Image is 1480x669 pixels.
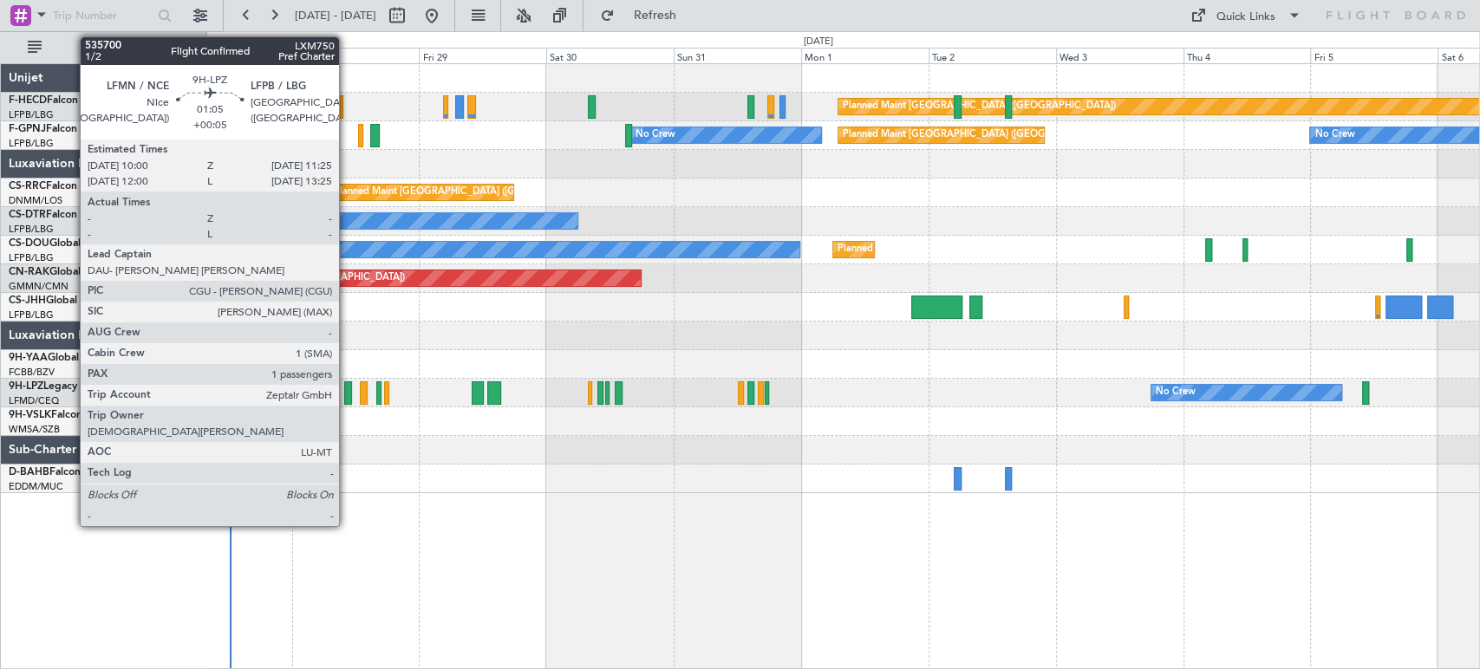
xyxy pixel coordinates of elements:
span: 9H-LPZ [9,381,43,392]
span: CS-RRC [9,181,46,192]
div: Wed 27 [165,48,292,63]
a: F-HECDFalcon 7X [9,95,95,106]
a: F-GPNJFalcon 900EX [9,124,112,134]
div: Planned Maint [GEOGRAPHIC_DATA] ([GEOGRAPHIC_DATA]) [132,265,405,291]
a: LFMD/CEQ [9,394,59,407]
a: 9H-YAAGlobal 5000 [9,353,107,363]
div: No Crew [1314,122,1354,148]
span: 9H-VSLK [9,410,51,420]
div: Thu 28 [292,48,420,63]
div: Sat 30 [546,48,674,63]
span: F-GPNJ [9,124,46,134]
a: LFPB/LBG [9,108,54,121]
a: CS-DTRFalcon 2000 [9,210,105,220]
a: WMSA/SZB [9,423,60,436]
a: LFPB/LBG [9,223,54,236]
div: Planned Maint [GEOGRAPHIC_DATA] ([GEOGRAPHIC_DATA]) [79,237,352,263]
span: 9H-YAA [9,353,48,363]
a: GMMN/CMN [9,280,68,293]
a: D-BAHBFalcon 2000LX [9,467,121,477]
span: CS-JHH [9,296,46,306]
button: All Aircraft [19,34,188,62]
div: No Crew [636,122,675,148]
a: 9H-LPZLegacy 500 [9,381,99,392]
div: Planned Maint [GEOGRAPHIC_DATA] ([GEOGRAPHIC_DATA]) [333,179,606,205]
a: CS-RRCFalcon 900LX [9,181,111,192]
a: LFPB/LBG [9,137,54,150]
a: LFPB/LBG [9,251,54,264]
a: EDDM/MUC [9,480,63,493]
span: [DATE] - [DATE] [295,8,376,23]
div: Sun 31 [674,48,801,63]
div: Quick Links [1216,9,1275,26]
input: Trip Number [53,3,153,29]
div: Planned Maint [GEOGRAPHIC_DATA] ([GEOGRAPHIC_DATA]) [843,94,1116,120]
div: Tue 2 [929,48,1056,63]
div: [DATE] [804,35,833,49]
a: 9H-VSLKFalcon 7X [9,410,99,420]
div: Fri 5 [1310,48,1438,63]
span: D-BAHB [9,467,49,477]
div: Thu 4 [1183,48,1311,63]
span: F-HECD [9,95,47,106]
div: Planned Maint [GEOGRAPHIC_DATA] ([GEOGRAPHIC_DATA]) [843,122,1116,148]
a: CN-RAKGlobal 6000 [9,267,108,277]
button: Quick Links [1182,2,1310,29]
div: Planned Maint [GEOGRAPHIC_DATA] ([GEOGRAPHIC_DATA]) [838,237,1111,263]
a: LFPB/LBG [9,309,54,322]
a: CS-JHHGlobal 6000 [9,296,105,306]
span: CS-DOU [9,238,49,249]
span: CS-DTR [9,210,46,220]
div: Mon 1 [801,48,929,63]
span: All Aircraft [45,42,183,54]
a: DNMM/LOS [9,194,62,207]
button: Refresh [592,2,696,29]
div: [DATE] [210,35,239,49]
span: Refresh [618,10,691,22]
div: Fri 29 [419,48,546,63]
span: CN-RAK [9,267,49,277]
a: CS-DOUGlobal 6500 [9,238,108,249]
a: FCBB/BZV [9,366,55,379]
div: No Crew [1156,380,1196,406]
div: Wed 3 [1056,48,1183,63]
